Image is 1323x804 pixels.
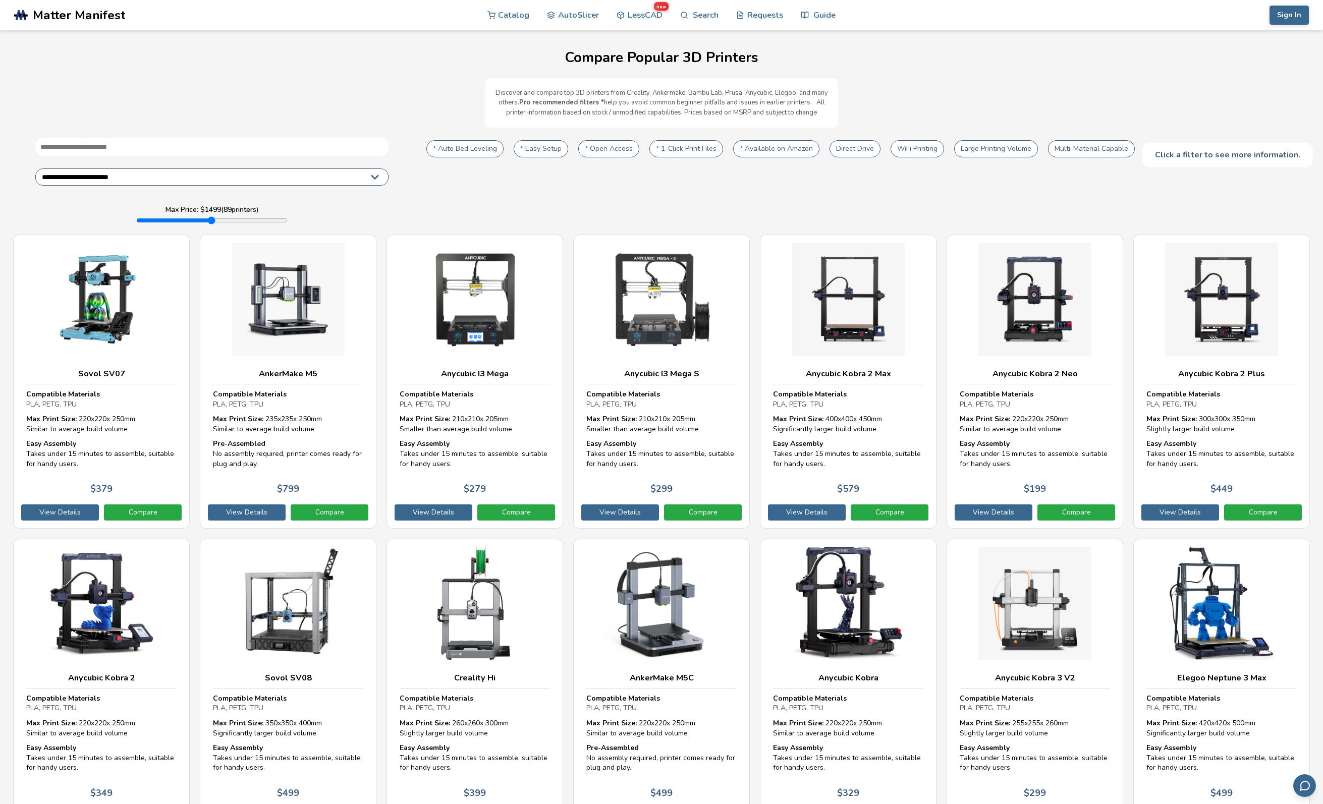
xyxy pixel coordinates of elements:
strong: Max Print Size: [1146,414,1197,424]
div: Takes under 15 minutes to assemble, suitable for handy users. [960,743,1110,773]
h3: Anycubic Kobra 2 [26,673,177,683]
strong: Max Print Size: [960,414,1010,424]
button: Send feedback via email [1293,774,1316,797]
strong: Max Print Size: [400,414,450,424]
div: 210 x 210 x 205 mm Smaller than average build volume [586,414,737,434]
strong: Max Print Size: [960,718,1010,728]
a: View Details [768,504,846,521]
a: Compare [664,504,742,521]
strong: Compatible Materials [1146,694,1220,703]
p: $ 579 [837,484,859,494]
div: Takes under 15 minutes to assemble, suitable for handy users. [400,743,550,773]
p: $ 499 [650,788,673,798]
div: 220 x 220 x 250 mm Similar to average build volume [773,718,923,738]
div: 220 x 220 x 250 mm Similar to average build volume [26,718,177,738]
strong: Compatible Materials [773,694,847,703]
div: Takes under 15 minutes to assemble, suitable for handy users. [773,439,923,469]
strong: Pre-Assembled [586,743,639,753]
span: new [654,2,669,11]
a: Anycubic Kobra 2 NeoCompatible MaterialsPLA, PETG, TPUMax Print Size: 220x220x 250mmSimilar to av... [947,235,1123,529]
span: PLA, PETG, TPU [960,703,1010,713]
h3: Sovol SV08 [213,673,363,683]
strong: Easy Assembly [26,439,76,448]
h3: Anycubic I3 Mega S [586,369,737,379]
div: No assembly required, printer comes ready for plug and play. [213,439,363,469]
a: Compare [477,504,555,521]
h3: Anycubic Kobra 2 Plus [1146,369,1297,379]
h3: Anycubic I3 Mega [400,369,550,379]
div: 400 x 400 x 450 mm Significantly larger build volume [773,414,923,434]
strong: Max Print Size: [26,718,77,728]
strong: Compatible Materials [586,389,660,399]
a: View Details [1141,504,1219,521]
h3: Anycubic Kobra 2 Max [773,369,923,379]
div: Takes under 15 minutes to assemble, suitable for handy users. [960,439,1110,469]
p: $ 449 [1210,484,1233,494]
strong: Compatible Materials [213,694,287,703]
a: View Details [395,504,472,521]
h3: Sovol SV07 [26,369,177,379]
strong: Easy Assembly [1146,743,1196,753]
div: 260 x 260 x 300 mm Slightly larger build volume [400,718,550,738]
h1: Compare Popular 3D Printers [10,50,1313,66]
span: PLA, PETG, TPU [1146,399,1197,409]
a: View Details [955,504,1032,521]
h3: Anycubic Kobra [773,673,923,683]
div: Takes under 15 minutes to assemble, suitable for handy users. [1146,439,1297,469]
p: $ 329 [837,788,859,798]
strong: Compatible Materials [773,389,847,399]
a: Compare [1037,504,1115,521]
button: WiFi Printing [891,140,944,157]
div: 420 x 420 x 500 mm Significantly larger build volume [1146,718,1297,738]
button: Sign In [1270,6,1309,25]
span: PLA, PETG, TPU [960,399,1010,409]
span: PLA, PETG, TPU [1146,703,1197,713]
strong: Easy Assembly [213,743,263,753]
strong: Max Print Size: [586,414,637,424]
h3: Anycubic Kobra 3 V2 [960,673,1110,683]
div: 220 x 220 x 250 mm Similar to average build volume [26,414,177,434]
div: Takes under 15 minutes to assemble, suitable for handy users. [400,439,550,469]
span: PLA, PETG, TPU [400,703,450,713]
p: $ 299 [650,484,673,494]
div: 210 x 210 x 205 mm Smaller than average build volume [400,414,550,434]
a: Compare [104,504,182,521]
button: Multi-Material Capable [1048,140,1135,157]
strong: Compatible Materials [213,389,287,399]
div: No assembly required, printer comes ready for plug and play. [586,743,737,773]
h3: Creality Hi [400,673,550,683]
button: * Easy Setup [514,140,568,157]
strong: Compatible Materials [400,694,473,703]
a: Anycubic Kobra 2 MaxCompatible MaterialsPLA, PETG, TPUMax Print Size: 400x400x 450mmSignificantly... [760,235,936,529]
strong: Compatible Materials [26,694,100,703]
strong: Easy Assembly [26,743,76,753]
strong: Max Print Size: [1146,718,1197,728]
div: Click a filter to see more information. [1142,143,1313,167]
a: View Details [208,504,286,521]
strong: Easy Assembly [586,439,636,448]
a: View Details [581,504,659,521]
div: Takes under 15 minutes to assemble, suitable for handy users. [26,439,177,469]
strong: Compatible Materials [26,389,100,399]
p: $ 799 [277,484,299,494]
div: 300 x 300 x 350 mm Slightly larger build volume [1146,414,1297,434]
p: Discover and compare top 3D printers from Creality, Ankermake, Bambu Lab, Prusa, Anycubic, Elegoo... [495,88,828,118]
strong: Compatible Materials [586,694,660,703]
div: Takes under 15 minutes to assemble, suitable for handy users. [1146,743,1297,773]
button: * Open Access [578,140,639,157]
strong: Pre-Assembled [213,439,265,448]
h3: Elegoo Neptune 3 Max [1146,673,1297,683]
p: $ 349 [90,788,113,798]
button: Direct Drive [830,140,880,157]
button: * 1-Click Print Files [649,140,723,157]
a: Compare [1224,504,1302,521]
div: 220 x 220 x 250 mm Similar to average build volume [586,718,737,738]
b: Pro recommended filters * [519,98,604,107]
strong: Max Print Size: [213,718,263,728]
span: PLA, PETG, TPU [586,703,637,713]
p: $ 399 [464,788,486,798]
p: $ 499 [1210,788,1233,798]
a: Anycubic Kobra 2 PlusCompatible MaterialsPLA, PETG, TPUMax Print Size: 300x300x 350mmSlightly lar... [1133,235,1310,529]
span: PLA, PETG, TPU [773,399,823,409]
span: Matter Manifest [33,8,125,22]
